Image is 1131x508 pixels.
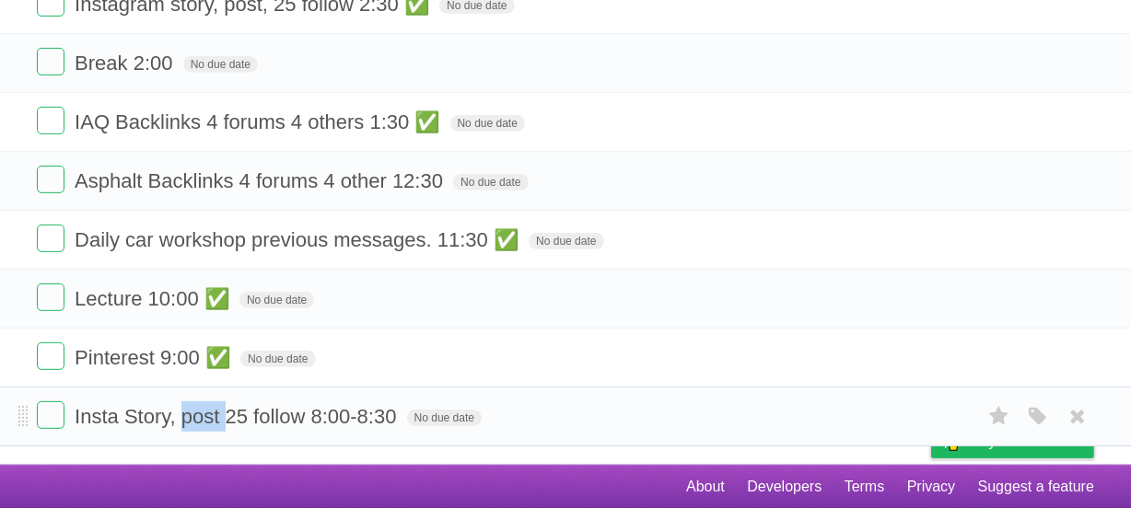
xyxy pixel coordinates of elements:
[845,469,885,504] a: Terms
[970,425,1085,457] span: Buy me a coffee
[37,166,64,193] label: Done
[978,469,1094,504] a: Suggest a feature
[37,342,64,370] label: Done
[407,410,482,426] span: No due date
[75,169,448,192] span: Asphalt Backlinks 4 forums 4 other 12:30
[747,469,822,504] a: Developers
[37,48,64,75] label: Done
[37,107,64,134] label: Done
[75,287,234,310] span: Lecture 10:00 ✅
[240,351,315,367] span: No due date
[37,283,64,311] label: Done
[75,346,235,369] span: Pinterest 9:00 ✅
[75,52,177,75] span: Break 2:00
[75,228,523,251] span: Daily car workshop previous messages. 11:30 ✅
[75,405,401,428] span: Insta Story, post 25 follow 8:00-8:30
[37,225,64,252] label: Done
[183,56,258,73] span: No due date
[982,401,1017,432] label: Star task
[686,469,725,504] a: About
[529,233,603,249] span: No due date
[75,110,444,133] span: IAQ Backlinks 4 forums 4 others 1:30 ✅
[239,292,314,308] span: No due date
[37,401,64,429] label: Done
[450,115,525,132] span: No due date
[453,174,528,190] span: No due date
[907,469,955,504] a: Privacy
